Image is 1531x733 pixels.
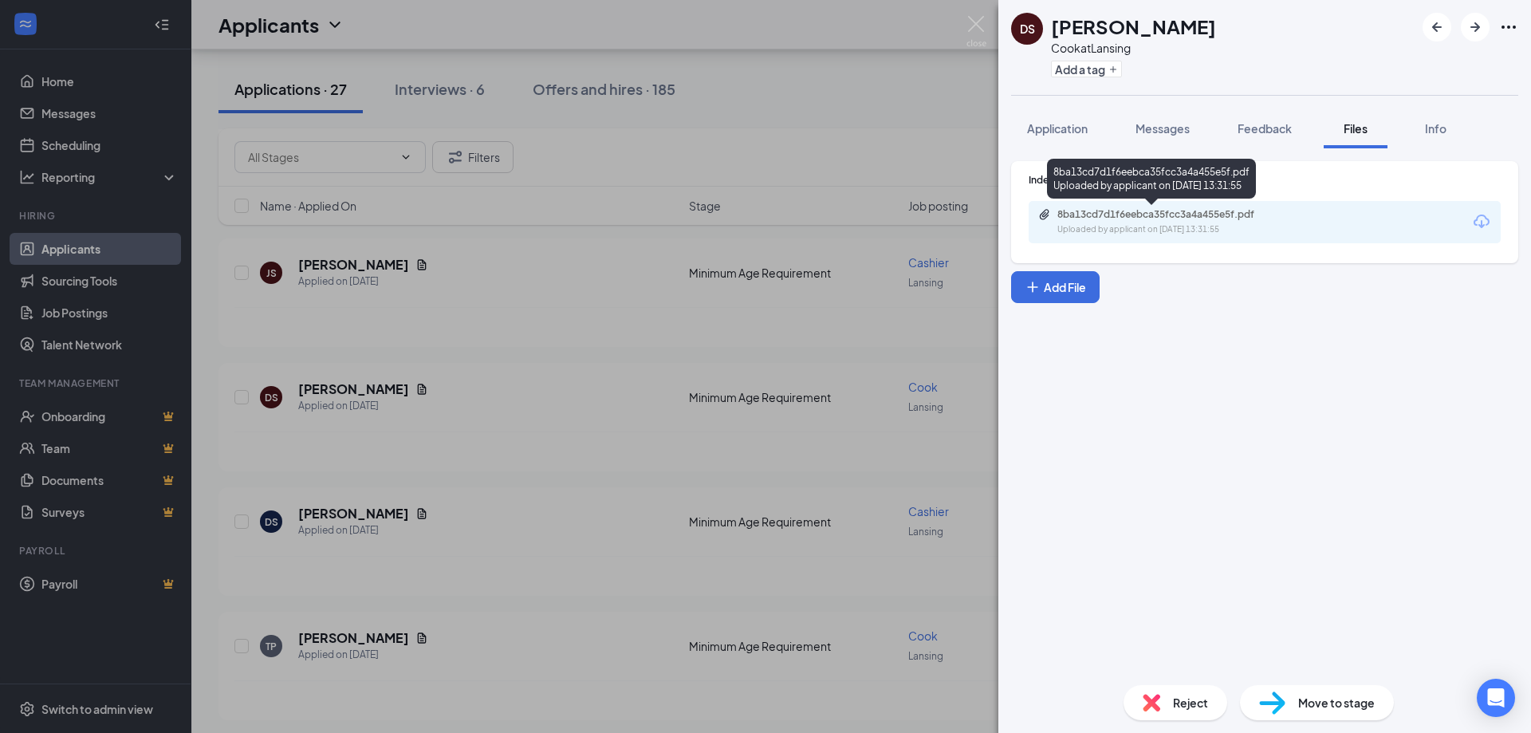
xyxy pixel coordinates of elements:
span: Reject [1173,694,1208,711]
svg: Plus [1025,279,1041,295]
button: ArrowLeftNew [1423,13,1451,41]
svg: Download [1472,212,1491,231]
svg: Ellipses [1499,18,1518,37]
svg: Plus [1108,65,1118,74]
span: Files [1344,121,1368,136]
div: DS [1020,21,1035,37]
button: Add FilePlus [1011,271,1100,303]
svg: ArrowLeftNew [1427,18,1446,37]
span: Move to stage [1298,694,1375,711]
div: 8ba13cd7d1f6eebca35fcc3a4a455e5f.pdf [1057,208,1281,221]
a: Paperclip8ba13cd7d1f6eebca35fcc3a4a455e5f.pdfUploaded by applicant on [DATE] 13:31:55 [1038,208,1297,236]
div: Cook at Lansing [1051,40,1216,56]
div: Open Intercom Messenger [1477,679,1515,717]
div: Uploaded by applicant on [DATE] 13:31:55 [1057,223,1297,236]
div: Indeed Resume [1029,173,1501,187]
svg: ArrowRight [1466,18,1485,37]
button: ArrowRight [1461,13,1490,41]
h1: [PERSON_NAME] [1051,13,1216,40]
svg: Paperclip [1038,208,1051,221]
span: Application [1027,121,1088,136]
span: Messages [1135,121,1190,136]
button: PlusAdd a tag [1051,61,1122,77]
div: 8ba13cd7d1f6eebca35fcc3a4a455e5f.pdf Uploaded by applicant on [DATE] 13:31:55 [1047,159,1256,199]
span: Feedback [1238,121,1292,136]
span: Info [1425,121,1446,136]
